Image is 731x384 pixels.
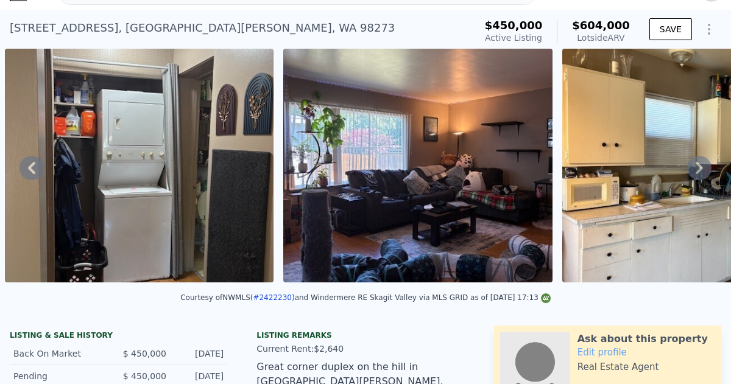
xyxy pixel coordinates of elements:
[10,19,395,37] div: [STREET_ADDRESS] , [GEOGRAPHIC_DATA][PERSON_NAME] , WA 98273
[649,18,692,40] button: SAVE
[577,347,627,358] a: Edit profile
[577,361,659,373] div: Real Estate Agent
[13,347,109,360] div: Back On Market
[5,49,274,282] img: Sale: 167520609 Parcel: 99417145
[485,19,543,32] span: $450,000
[577,332,708,346] div: Ask about this property
[10,330,227,343] div: LISTING & SALE HISTORY
[541,293,551,303] img: NWMLS Logo
[572,32,630,44] div: Lotside ARV
[176,370,224,382] div: [DATE]
[123,371,166,381] span: $ 450,000
[697,17,721,41] button: Show Options
[572,19,630,32] span: $604,000
[13,370,109,382] div: Pending
[256,330,474,340] div: Listing remarks
[283,49,553,282] img: Sale: 167520609 Parcel: 99417145
[250,293,295,302] a: (#2422230)
[123,349,166,358] span: $ 450,000
[314,344,344,354] span: $2,640
[256,344,314,354] span: Current Rent:
[176,347,224,360] div: [DATE]
[485,33,542,43] span: Active Listing
[180,293,551,302] div: Courtesy of NWMLS and Windermere RE Skagit Valley via MLS GRID as of [DATE] 17:13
